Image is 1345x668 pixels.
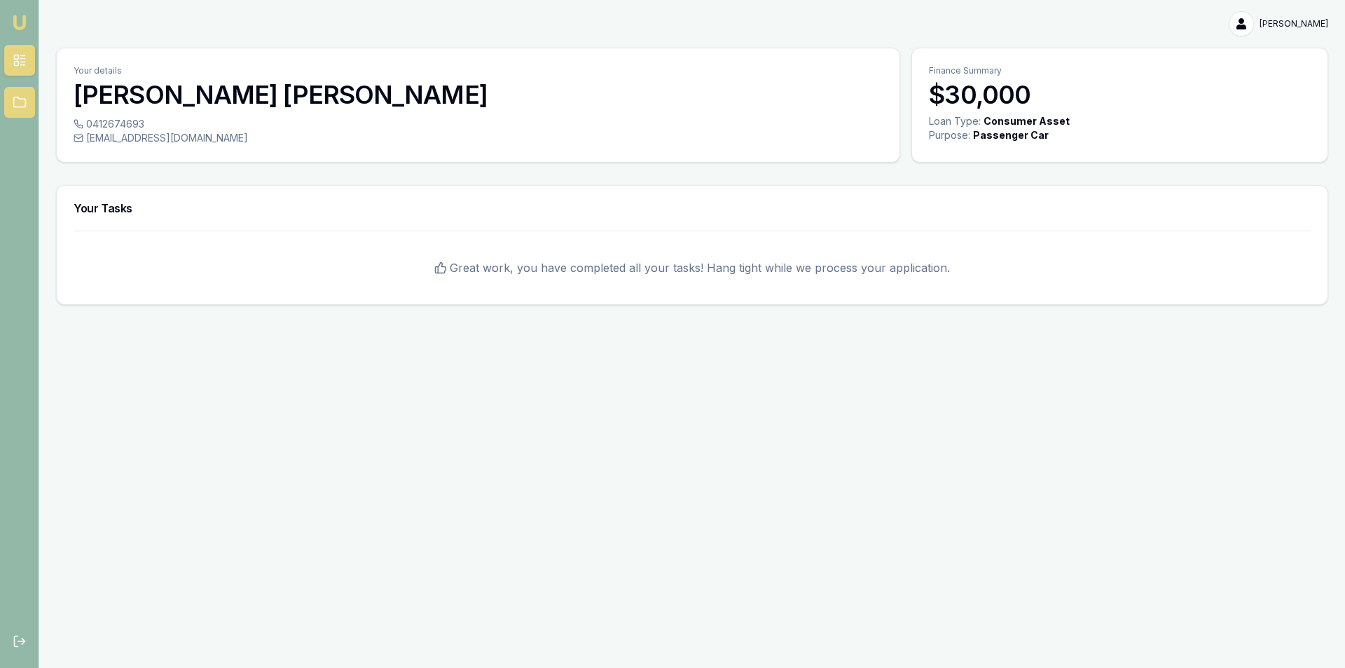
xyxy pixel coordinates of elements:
h3: Your Tasks [74,203,1311,214]
div: Consumer Asset [984,114,1070,128]
span: 0412674693 [86,117,144,131]
span: [EMAIL_ADDRESS][DOMAIN_NAME] [86,131,248,145]
p: Finance Summary [929,65,1311,76]
div: Purpose: [929,128,970,142]
div: Loan Type: [929,114,981,128]
h3: [PERSON_NAME] [PERSON_NAME] [74,81,883,109]
p: Your details [74,65,883,76]
div: Passenger Car [973,128,1049,142]
span: [PERSON_NAME] [1260,18,1328,29]
span: Great work, you have completed all your tasks! Hang tight while we process your application. [450,259,950,276]
img: emu-icon-u.png [11,14,28,31]
h3: $30,000 [929,81,1311,109]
